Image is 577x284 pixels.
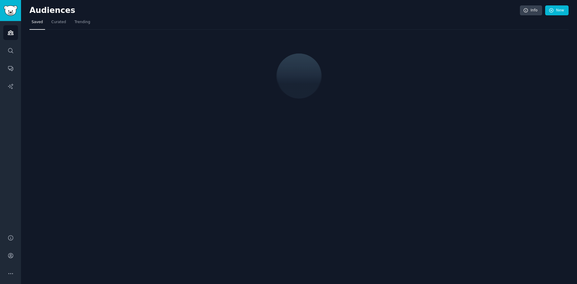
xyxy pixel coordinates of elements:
[75,20,90,25] span: Trending
[32,20,43,25] span: Saved
[49,17,68,30] a: Curated
[4,5,17,16] img: GummySearch logo
[545,5,569,16] a: New
[29,17,45,30] a: Saved
[29,6,520,15] h2: Audiences
[51,20,66,25] span: Curated
[520,5,542,16] a: Info
[72,17,92,30] a: Trending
